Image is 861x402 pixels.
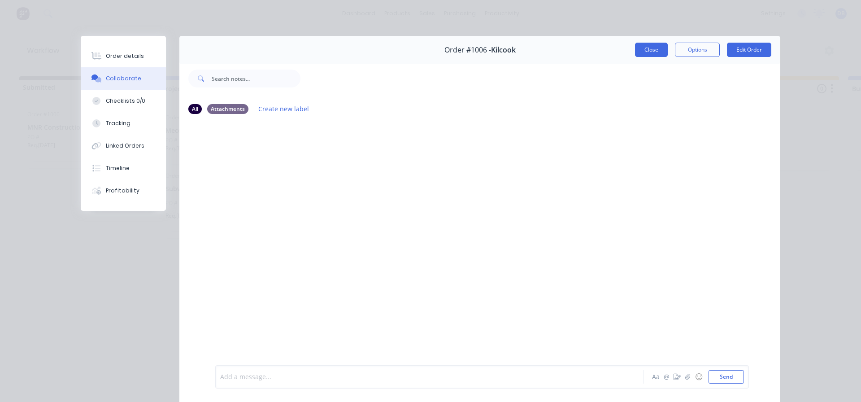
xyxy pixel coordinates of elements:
input: Search notes... [212,70,300,87]
div: Linked Orders [106,142,144,150]
button: Send [709,370,744,384]
button: Timeline [81,157,166,179]
div: Attachments [207,104,248,114]
span: Order #1006 - [444,46,491,54]
div: Profitability [106,187,139,195]
button: Collaborate [81,67,166,90]
button: Aa [650,371,661,382]
button: Checklists 0/0 [81,90,166,112]
button: Profitability [81,179,166,202]
button: Tracking [81,112,166,135]
div: All [188,104,202,114]
div: Order details [106,52,144,60]
button: ☺ [693,371,704,382]
button: @ [661,371,672,382]
div: Tracking [106,119,130,127]
button: Linked Orders [81,135,166,157]
button: Edit Order [727,43,771,57]
button: Order details [81,45,166,67]
button: Options [675,43,720,57]
button: Create new label [254,103,314,115]
span: Kilcook [491,46,516,54]
div: Collaborate [106,74,141,83]
button: Close [635,43,668,57]
div: Checklists 0/0 [106,97,145,105]
div: Timeline [106,164,130,172]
